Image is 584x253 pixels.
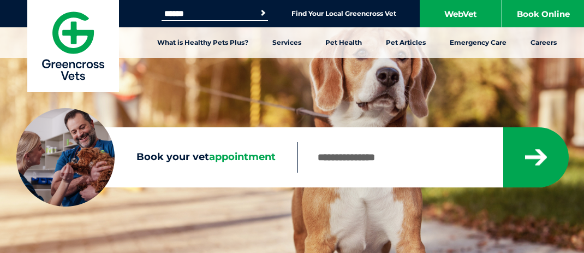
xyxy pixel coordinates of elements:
a: Emergency Care [438,27,519,58]
a: Careers [519,27,569,58]
a: Pet Articles [374,27,438,58]
a: Find Your Local Greencross Vet [291,9,396,18]
button: Search [258,8,269,19]
a: Services [260,27,313,58]
a: What is Healthy Pets Plus? [145,27,260,58]
a: Pet Health [313,27,374,58]
label: Book your vet [16,151,297,163]
span: appointment [209,151,276,163]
